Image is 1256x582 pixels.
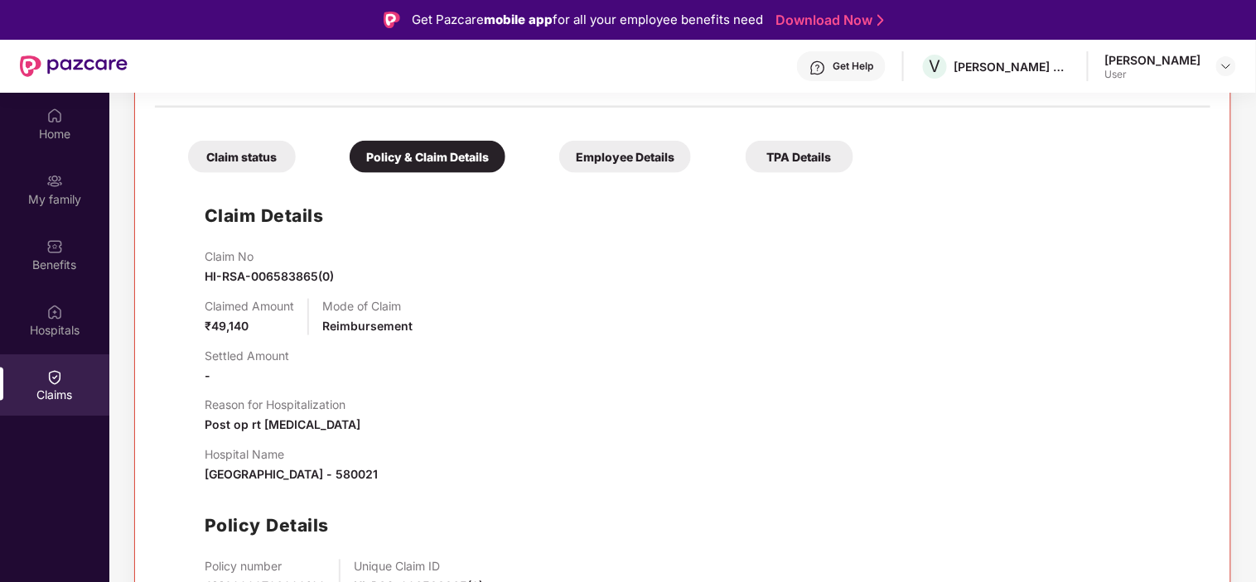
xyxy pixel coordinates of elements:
[833,60,873,73] div: Get Help
[205,269,334,283] span: HI-RSA-006583865(0)
[46,304,63,320] img: svg+xml;base64,PHN2ZyBpZD0iSG9zcGl0YWxzIiB4bWxucz0iaHR0cDovL3d3dy53My5vcmcvMjAwMC9zdmciIHdpZHRoPS...
[322,319,413,333] span: Reimbursement
[205,512,329,540] h1: Policy Details
[484,12,553,27] strong: mobile app
[205,349,289,363] p: Settled Amount
[205,368,210,382] span: -
[205,249,334,263] p: Claim No
[1105,68,1201,81] div: User
[205,398,360,412] p: Reason for Hospitalization
[775,12,879,29] a: Download Now
[350,141,505,173] div: Policy & Claim Details
[384,12,400,28] img: Logo
[205,448,378,462] p: Hospital Name
[46,108,63,124] img: svg+xml;base64,PHN2ZyBpZD0iSG9tZSIgeG1sbnM9Imh0dHA6Ly93d3cudzMub3JnLzIwMDAvc3ZnIiB3aWR0aD0iMjAiIG...
[930,56,941,76] span: V
[46,369,63,386] img: svg+xml;base64,PHN2ZyBpZD0iQ2xhaW0iIHhtbG5zPSJodHRwOi8vd3d3LnczLm9yZy8yMDAwL3N2ZyIgd2lkdGg9IjIwIi...
[322,299,413,313] p: Mode of Claim
[205,418,360,432] span: Post op rt [MEDICAL_DATA]
[46,173,63,190] img: svg+xml;base64,PHN2ZyB3aWR0aD0iMjAiIGhlaWdodD0iMjAiIHZpZXdCb3g9IjAgMCAyMCAyMCIgZmlsbD0ibm9uZSIgeG...
[877,12,884,29] img: Stroke
[746,141,853,173] div: TPA Details
[809,60,826,76] img: svg+xml;base64,PHN2ZyBpZD0iSGVscC0zMngzMiIgeG1sbnM9Imh0dHA6Ly93d3cudzMub3JnLzIwMDAvc3ZnIiB3aWR0aD...
[1220,60,1233,73] img: svg+xml;base64,PHN2ZyBpZD0iRHJvcGRvd24tMzJ4MzIiIHhtbG5zPSJodHRwOi8vd3d3LnczLm9yZy8yMDAwL3N2ZyIgd2...
[20,55,128,77] img: New Pazcare Logo
[205,468,378,482] span: [GEOGRAPHIC_DATA] - 580021
[559,141,691,173] div: Employee Details
[46,238,63,255] img: svg+xml;base64,PHN2ZyBpZD0iQmVuZWZpdHMiIHhtbG5zPSJodHRwOi8vd3d3LnczLm9yZy8yMDAwL3N2ZyIgd2lkdGg9Ij...
[954,59,1070,75] div: [PERSON_NAME] ESTATES DEVELOPERS PRIVATE LIMITED
[1105,52,1201,68] div: [PERSON_NAME]
[354,560,483,574] p: Unique Claim ID
[205,202,324,229] h1: Claim Details
[205,299,294,313] p: Claimed Amount
[205,319,249,333] span: ₹49,140
[188,141,296,173] div: Claim status
[205,560,326,574] p: Policy number
[412,10,763,30] div: Get Pazcare for all your employee benefits need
